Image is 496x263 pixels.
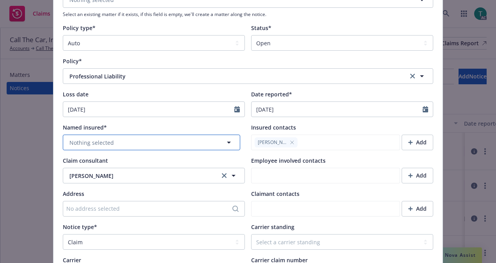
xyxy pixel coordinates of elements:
span: [PERSON_NAME] [258,139,287,146]
svg: Calendar [423,106,428,112]
span: Claimant contacts [251,190,299,197]
span: Claim consultant [63,157,108,164]
input: MM/DD/YYYY [63,102,234,117]
div: Add [408,201,427,216]
button: Add [402,135,433,150]
span: Insured contacts [251,124,296,131]
button: No address selected [63,201,245,217]
svg: Calendar [234,106,240,112]
span: Professional Liability [69,72,383,80]
span: Employee involved contacts [251,157,326,164]
span: [PERSON_NAME] [69,172,213,180]
button: Professional Liabilityclear selection [63,68,433,84]
span: Loss date [63,91,89,98]
a: clear selection [220,171,229,180]
button: Nothing selected [63,135,240,150]
span: Policy type* [63,24,96,32]
button: Add [402,201,433,217]
a: clear selection [408,71,417,81]
div: Add [408,135,427,150]
span: Carrier standing [251,223,294,231]
span: Address [63,190,84,197]
span: Status* [251,24,271,32]
button: Add [402,168,433,183]
input: MM/DD/YYYY [252,102,423,117]
span: Select an existing matter if it exists, if this field is empty, we'll create a matter along the n... [63,11,433,18]
span: Policy* [63,57,82,65]
button: [PERSON_NAME]clear selection [63,168,245,183]
div: Add [408,168,427,183]
span: Date reported* [251,91,292,98]
span: Named insured* [63,124,107,131]
div: No address selected [66,204,234,213]
span: Nothing selected [69,139,114,147]
span: Notice type* [63,223,97,231]
svg: Search [232,206,239,212]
